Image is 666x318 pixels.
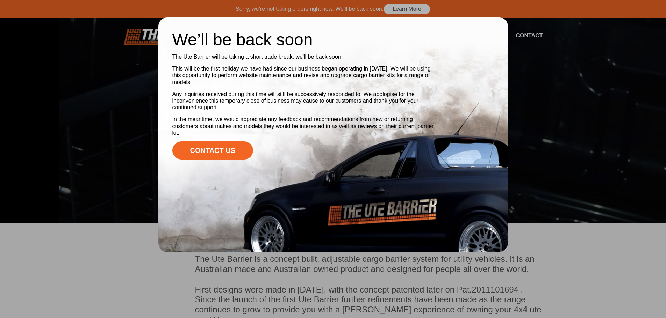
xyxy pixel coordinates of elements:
h2: We’ll be back soon [172,31,438,48]
p: The Ute Barrier will be taking a short trade break, we'll be back soon. [172,53,438,60]
p: This will be the first holiday we have had since our business began operating in [DATE]. We will ... [172,65,438,86]
a: Contact Us [172,141,253,160]
p: Any inquiries received during this time will still be successively responded to. We apologise for... [172,91,438,111]
p: In the meantime, we would appreciate any feedback and recommendations from new or returning custo... [172,116,438,136]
